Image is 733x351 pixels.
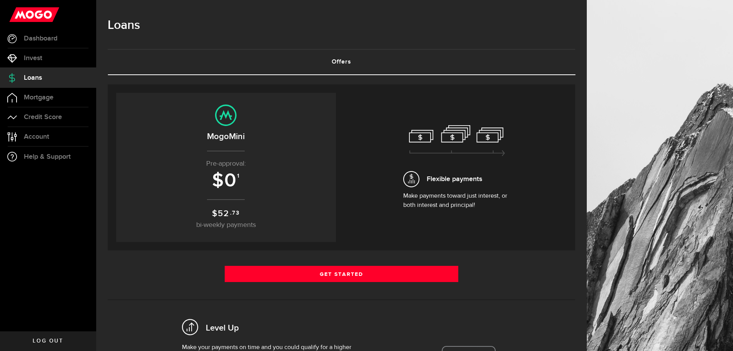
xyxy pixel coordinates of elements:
span: Account [24,133,49,140]
span: Mortgage [24,94,53,101]
p: Make payments toward just interest, or both interest and principal! [403,191,511,210]
iframe: LiveChat chat widget [701,319,733,351]
h2: Level Up [206,322,239,334]
span: $ [212,169,224,192]
span: 52 [218,208,229,219]
span: Invest [24,55,42,62]
sup: 1 [237,173,240,180]
span: Dashboard [24,35,57,42]
span: Log out [33,338,63,344]
span: Credit Score [24,114,62,121]
span: Flexible payments [427,174,482,184]
span: $ [212,208,218,219]
ul: Tabs Navigation [108,49,575,75]
span: 0 [224,169,237,192]
a: Get Started [225,266,459,282]
h2: MogoMini [124,130,328,143]
sup: .73 [230,209,240,217]
h1: Loans [108,15,575,35]
a: Offers [108,50,575,74]
span: Loans [24,74,42,81]
p: Pre-approval: [124,159,328,169]
span: Help & Support [24,153,71,160]
span: bi-weekly payments [196,222,256,228]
